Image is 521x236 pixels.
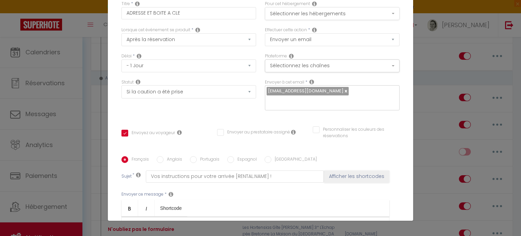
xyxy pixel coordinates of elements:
[128,156,149,164] label: Français
[265,79,304,86] label: Envoyer à cet email
[137,53,141,59] i: Action Time
[121,191,163,198] label: Envoyer ce message
[177,130,182,135] i: Envoyer au voyageur
[197,156,219,164] label: Portugais
[265,27,307,33] label: Effectuer cette action
[136,79,140,85] i: Booking status
[121,53,132,59] label: Délai
[265,59,400,72] button: Sélectionnez les chaînes
[271,156,317,164] label: [GEOGRAPHIC_DATA]
[265,7,400,20] button: Sélectionner les hébergements
[121,79,134,86] label: Statut
[312,27,317,33] i: Action Type
[291,129,296,135] i: Envoyer au prestataire si il est assigné
[155,200,187,216] a: Shortcode
[121,200,138,216] a: Bold
[265,1,310,7] label: Pour cet hébergement
[195,27,200,33] i: Event Occur
[169,192,173,197] i: Message
[324,170,389,183] button: Afficher les shortcodes
[309,79,314,85] i: Recipient
[121,173,132,180] label: Sujet
[268,88,344,94] span: [EMAIL_ADDRESS][DOMAIN_NAME]
[121,1,130,7] label: Titre
[265,53,287,59] label: Plateforme
[135,1,140,6] i: Title
[289,53,294,59] i: Action Channel
[138,200,155,216] a: Italic
[121,27,190,33] label: Lorsque cet événement se produit
[492,205,516,231] iframe: Chat
[234,156,257,164] label: Espagnol
[136,172,141,178] i: Subject
[5,3,26,23] button: Ouvrir le widget de chat LiveChat
[312,1,317,6] i: This Rental
[163,156,182,164] label: Anglais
